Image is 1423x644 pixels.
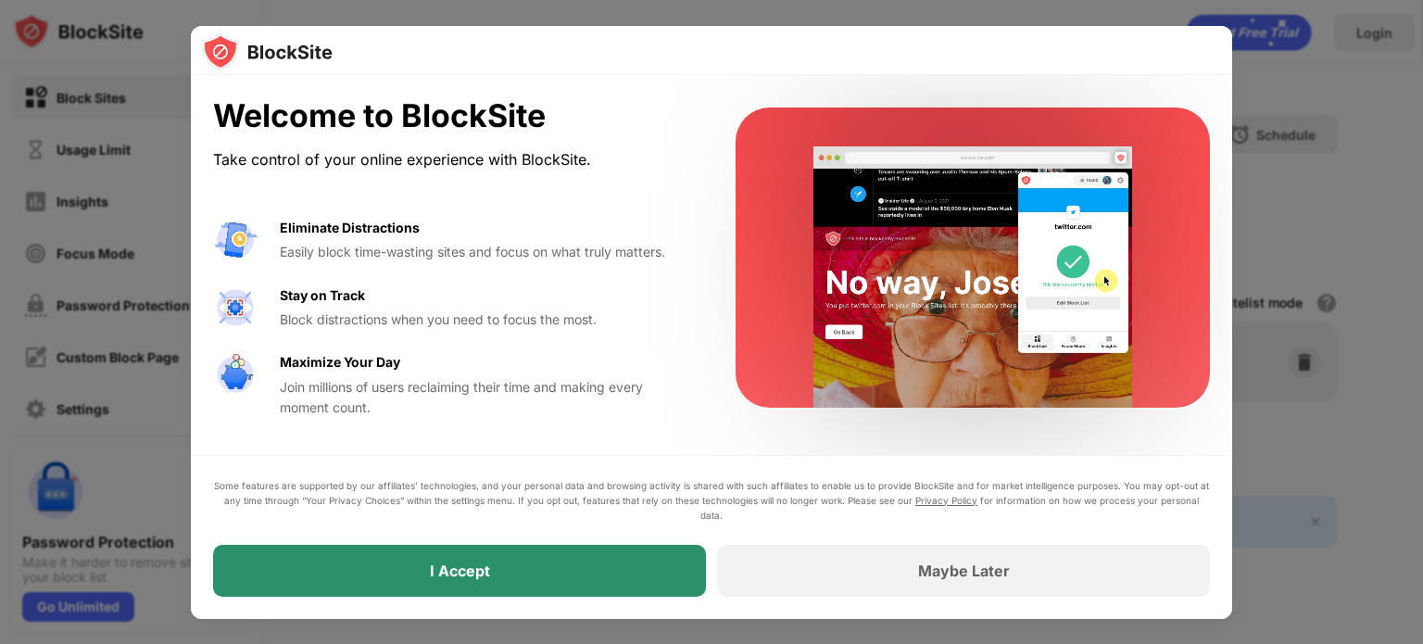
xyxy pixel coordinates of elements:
div: Take control of your online experience with BlockSite. [213,146,691,173]
div: Maximize Your Day [280,352,400,373]
div: Stay on Track [280,285,365,306]
a: Privacy Policy [915,495,977,506]
div: Some features are supported by our affiliates’ technologies, and your personal data and browsing ... [213,478,1210,523]
div: Block distractions when you need to focus the most. [280,309,691,330]
div: Welcome to BlockSite [213,97,691,135]
img: value-focus.svg [213,285,258,330]
img: logo-blocksite.svg [202,33,333,70]
div: Join millions of users reclaiming their time and making every moment count. [280,377,691,419]
img: value-safe-time.svg [213,352,258,397]
div: Easily block time-wasting sites and focus on what truly matters. [280,242,691,262]
div: Maybe Later [918,562,1010,580]
div: I Accept [430,562,490,580]
img: value-avoid-distractions.svg [213,218,258,262]
div: Eliminate Distractions [280,218,420,238]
